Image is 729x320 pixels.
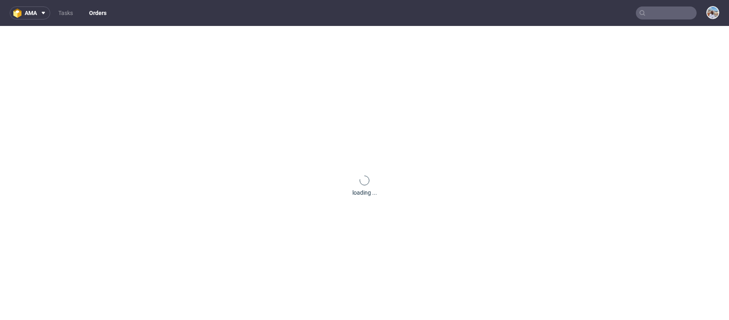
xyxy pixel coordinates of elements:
a: Orders [84,6,111,19]
img: Marta Kozłowska [707,7,718,18]
button: ama [10,6,50,19]
img: logo [13,9,25,18]
span: ama [25,10,37,16]
a: Tasks [53,6,78,19]
div: loading ... [352,189,377,197]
